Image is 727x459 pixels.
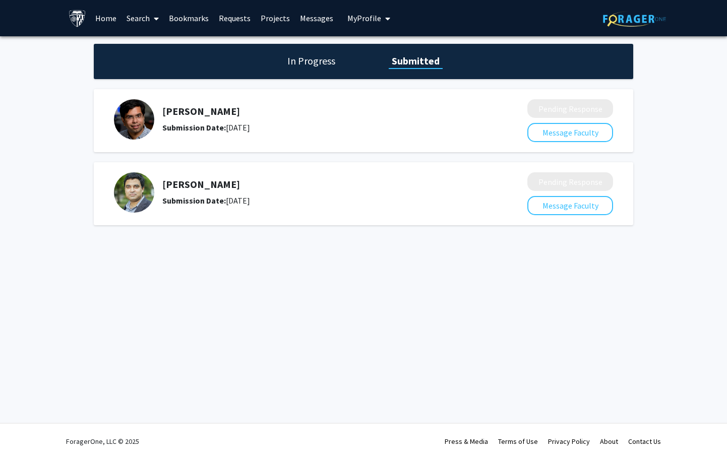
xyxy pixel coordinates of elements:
[162,195,226,206] b: Submission Date:
[603,11,666,27] img: ForagerOne Logo
[114,172,154,213] img: Profile Picture
[527,172,613,191] button: Pending Response
[162,178,474,190] h5: [PERSON_NAME]
[162,121,474,134] div: [DATE]
[527,196,613,215] button: Message Faculty
[498,437,538,446] a: Terms of Use
[162,122,226,133] b: Submission Date:
[69,10,86,27] img: Johns Hopkins University Logo
[122,1,164,36] a: Search
[527,201,613,211] a: Message Faculty
[628,437,661,446] a: Contact Us
[284,54,338,68] h1: In Progress
[600,437,618,446] a: About
[527,99,613,118] button: Pending Response
[527,127,613,138] a: Message Faculty
[162,105,474,117] h5: [PERSON_NAME]
[256,1,295,36] a: Projects
[114,99,154,140] img: Profile Picture
[66,424,139,459] div: ForagerOne, LLC © 2025
[164,1,214,36] a: Bookmarks
[162,194,474,207] div: [DATE]
[214,1,256,36] a: Requests
[347,13,381,23] span: My Profile
[8,414,43,451] iframe: Chat
[527,123,613,142] button: Message Faculty
[548,437,590,446] a: Privacy Policy
[295,1,338,36] a: Messages
[389,54,443,68] h1: Submitted
[90,1,122,36] a: Home
[445,437,488,446] a: Press & Media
